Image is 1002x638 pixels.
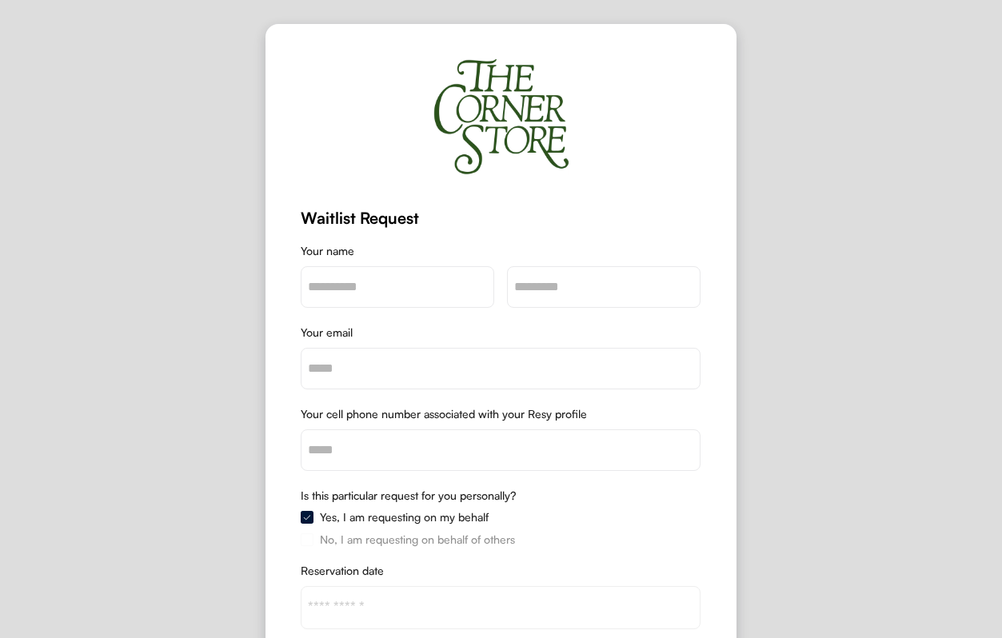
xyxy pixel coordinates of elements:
img: Rectangle%20315%20%281%29.svg [301,533,313,546]
div: Your name [301,245,701,257]
div: Your email [301,327,701,338]
div: Yes, I am requesting on my behalf [320,512,489,523]
div: No, I am requesting on behalf of others [320,534,515,545]
div: Reservation date [301,565,701,576]
img: Group%2048096532.svg [301,511,313,524]
img: corner_store.png [433,59,569,175]
div: Your cell phone number associated with your Resy profile [301,409,701,420]
div: Is this particular request for you personally? [301,490,701,501]
div: Waitlist Request [301,210,419,226]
